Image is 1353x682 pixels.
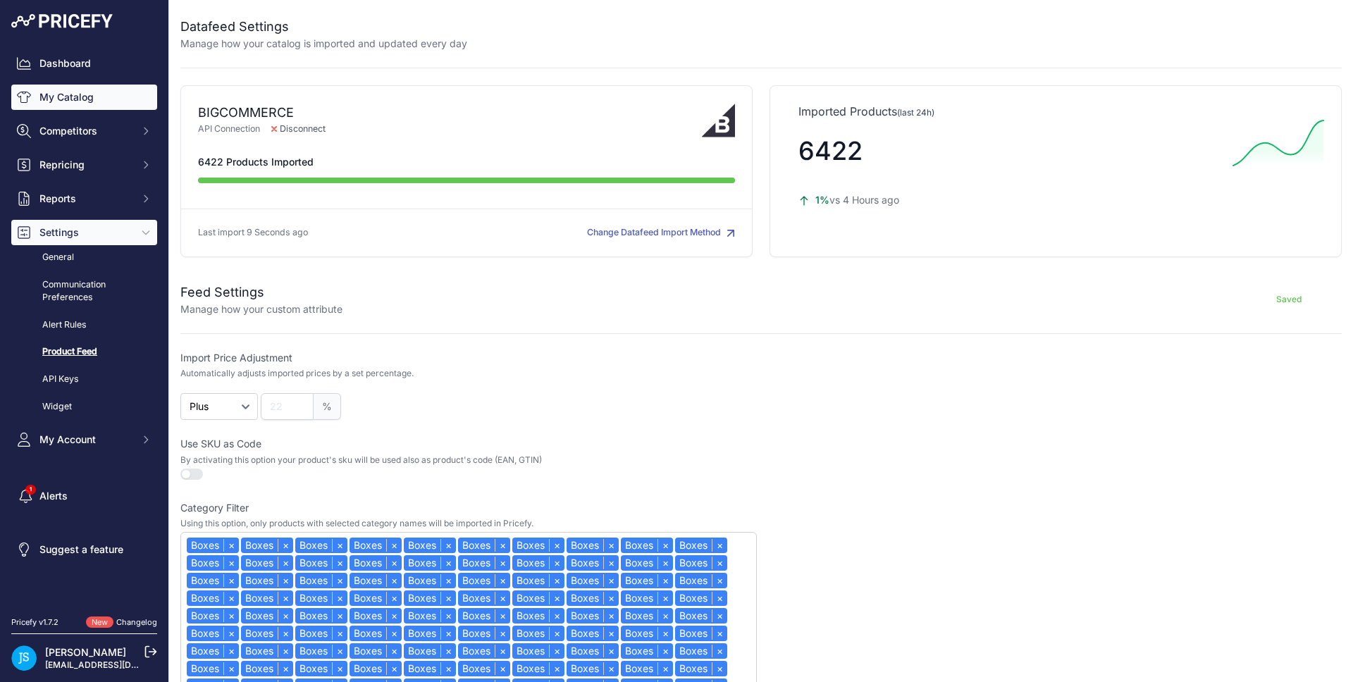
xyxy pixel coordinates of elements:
a: × [440,662,456,675]
a: × [495,574,510,587]
a: × [495,627,510,640]
a: × [549,627,564,640]
a: × [495,609,510,622]
p: vs 4 Hours ago [798,193,1221,207]
a: × [712,557,727,569]
div: Boxes [187,573,239,588]
button: Settings [11,220,157,245]
div: Boxes [621,643,673,659]
a: × [223,539,239,552]
a: × [223,592,239,604]
a: Changelog [116,617,157,627]
nav: Sidebar [11,51,157,600]
a: Widget [11,395,157,419]
div: Boxes [567,555,619,571]
a: × [332,557,347,569]
div: Boxes [567,626,619,641]
a: × [386,645,402,657]
div: Boxes [404,608,456,624]
span: Reports [39,192,132,206]
label: Category Filter [180,501,249,515]
a: Alert Rules [11,313,157,337]
a: × [603,627,619,640]
a: × [386,592,402,604]
a: × [495,539,510,552]
div: Boxes [567,538,619,553]
p: Manage how your catalog is imported and updated every day [180,37,467,51]
a: × [278,662,293,675]
h2: Feed Settings [180,283,342,302]
div: Boxes [567,661,619,676]
a: × [440,627,456,640]
div: Boxes [675,538,727,553]
div: Boxes [241,608,293,624]
a: × [603,645,619,657]
div: Boxes [404,555,456,571]
a: × [603,609,619,622]
a: × [332,609,347,622]
a: × [440,574,456,587]
p: Automatically adjusts imported prices by a set percentage. [180,368,414,379]
a: × [223,662,239,675]
button: Reports [11,186,157,211]
a: Product Feed [11,340,157,364]
a: × [712,627,727,640]
span: Repricing [39,158,132,172]
div: Boxes [187,608,239,624]
div: Boxes [458,538,510,553]
a: × [386,574,402,587]
a: × [549,557,564,569]
div: Boxes [675,555,727,571]
a: × [657,574,673,587]
div: Boxes [512,626,564,641]
button: Competitors [11,118,157,144]
div: Boxes [621,555,673,571]
div: Boxes [675,626,727,641]
p: Last import 9 Seconds ago [198,226,308,240]
a: × [332,574,347,587]
div: Boxes [458,661,510,676]
div: Boxes [458,626,510,641]
div: Boxes [458,555,510,571]
a: × [332,645,347,657]
a: × [603,539,619,552]
a: × [495,557,510,569]
a: Suggest a feature [11,537,157,562]
a: Communication Preferences [11,273,157,310]
a: × [223,627,239,640]
div: Boxes [350,608,402,624]
span: Settings [39,225,132,240]
div: Boxes [241,661,293,676]
a: × [386,557,402,569]
div: Boxes [241,626,293,641]
a: × [278,627,293,640]
div: Boxes [404,626,456,641]
a: × [332,627,347,640]
span: New [86,616,113,628]
a: × [657,645,673,657]
a: × [549,645,564,657]
div: Boxes [241,573,293,588]
span: My Account [39,433,132,447]
div: Boxes [187,538,239,553]
div: Boxes [567,590,619,606]
button: Saved [1236,288,1342,311]
div: Boxes [187,661,239,676]
div: Boxes [295,643,347,659]
p: API Connection [198,123,702,136]
div: Boxes [241,643,293,659]
a: × [712,539,727,552]
div: Boxes [350,538,402,553]
div: Boxes [567,643,619,659]
div: Boxes [295,590,347,606]
div: Boxes [458,573,510,588]
a: × [603,662,619,675]
a: × [278,645,293,657]
a: API Keys [11,367,157,392]
a: × [712,592,727,604]
div: Boxes [567,608,619,624]
div: Boxes [404,661,456,676]
div: Boxes [350,661,402,676]
div: Boxes [295,538,347,553]
h2: Datafeed Settings [180,17,467,37]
